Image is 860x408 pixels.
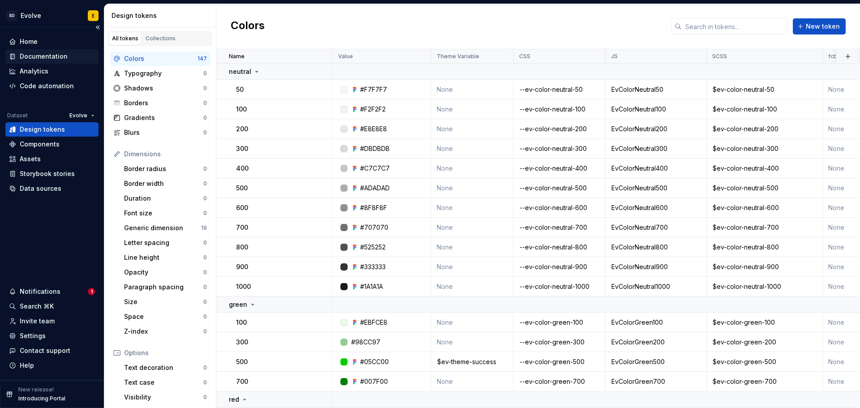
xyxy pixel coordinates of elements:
[203,313,207,320] div: 0
[124,209,203,218] div: Font size
[431,218,514,237] td: None
[203,195,207,202] div: 0
[360,85,387,94] div: #F7F7F7
[431,80,514,99] td: None
[431,99,514,119] td: None
[5,299,99,314] button: Search ⌘K
[229,395,239,404] p: red
[236,184,248,193] p: 500
[514,184,605,193] div: --ev-color-neutral-500
[20,67,48,76] div: Analytics
[20,140,60,149] div: Components
[431,119,514,139] td: None
[120,236,211,250] a: Letter spacing0
[360,377,388,386] div: #007F00
[431,372,514,391] td: None
[203,328,207,335] div: 0
[124,84,203,93] div: Shadows
[5,329,99,343] a: Settings
[5,284,99,299] button: Notifications1
[21,11,41,20] div: Evolve
[236,144,248,153] p: 300
[431,257,514,277] td: None
[146,35,176,42] div: Collections
[20,287,60,296] div: Notifications
[231,18,265,34] h2: Colors
[120,206,211,220] a: Font size0
[707,164,822,173] div: $ev-color-neutral-400
[20,331,46,340] div: Settings
[120,280,211,294] a: Paragraph spacing0
[5,34,99,49] a: Home
[606,377,706,386] div: EvColorGreen700
[606,223,706,232] div: EvColorNeutral700
[110,66,211,81] a: Typography0
[707,377,822,386] div: $ev-color-green-700
[20,52,68,61] div: Documentation
[514,243,605,252] div: --ev-color-neutral-800
[236,357,248,366] p: 500
[120,390,211,404] a: Visibility0
[124,348,207,357] div: Options
[203,283,207,291] div: 0
[437,53,479,60] p: Theme Variable
[606,282,706,291] div: EvColorNeutral1000
[707,243,822,252] div: $ev-color-neutral-800
[124,113,203,122] div: Gradients
[431,139,514,159] td: None
[360,105,386,114] div: #F2F2F2
[514,377,605,386] div: --ev-color-green-700
[707,223,822,232] div: $ev-color-neutral-700
[124,99,203,107] div: Borders
[514,85,605,94] div: --ev-color-neutral-50
[5,181,99,196] a: Data sources
[20,155,41,163] div: Assets
[229,67,251,76] p: neutral
[198,55,207,62] div: 147
[338,53,353,60] p: Value
[514,164,605,173] div: --ev-color-neutral-400
[514,357,605,366] div: --ev-color-green-500
[203,85,207,92] div: 0
[431,332,514,352] td: None
[229,53,245,60] p: Name
[611,53,618,60] p: JS
[124,69,203,78] div: Typography
[124,223,201,232] div: Generic dimension
[236,85,244,94] p: 50
[18,395,65,402] p: Introducing Portal
[20,82,74,90] div: Code automation
[707,125,822,133] div: $ev-color-neutral-200
[203,165,207,172] div: 0
[203,379,207,386] div: 0
[20,169,75,178] div: Storybook stories
[606,144,706,153] div: EvColorNeutral300
[20,317,55,326] div: Invite team
[124,283,203,292] div: Paragraph spacing
[7,112,28,119] div: Dataset
[110,81,211,95] a: Shadows0
[236,243,248,252] p: 800
[707,144,822,153] div: $ev-color-neutral-300
[120,221,211,235] a: Generic dimension19
[2,6,102,25] button: SDEvolveE
[124,164,203,173] div: Border radius
[124,179,203,188] div: Border width
[707,338,822,347] div: $ev-color-green-200
[606,318,706,327] div: EvColorGreen100
[236,262,248,271] p: 900
[88,288,95,295] span: 1
[712,53,727,60] p: SCSS
[124,393,203,402] div: Visibility
[360,262,386,271] div: #333333
[606,85,706,94] div: EvColorNeutral50
[92,12,95,19] div: E
[203,394,207,401] div: 0
[707,105,822,114] div: $ev-color-neutral-100
[203,269,207,276] div: 0
[236,377,248,386] p: 700
[20,346,70,355] div: Contact support
[110,125,211,140] a: Blurs0
[20,302,54,311] div: Search ⌘K
[432,357,513,366] div: $ev-theme-success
